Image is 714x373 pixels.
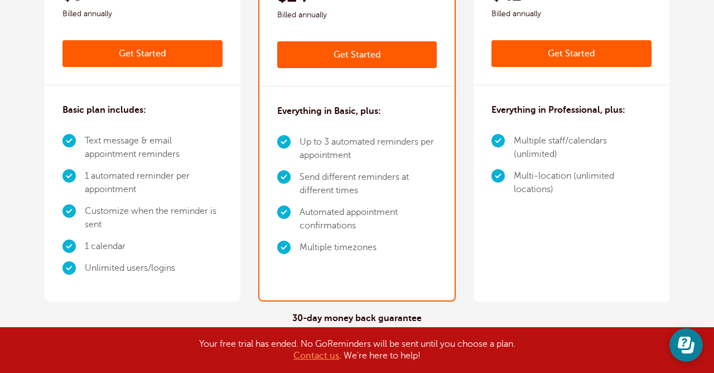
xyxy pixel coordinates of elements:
[514,165,652,200] li: Multi-location (unlimited locations)
[85,165,223,200] li: 1 automated reminder per appointment
[292,313,422,324] h4: 30-day money back guarantee
[277,104,381,118] h3: Everything in Basic, plus:
[293,351,339,361] a: Contact us
[491,7,652,21] span: Billed annually
[85,236,223,257] li: 1 calendar
[300,166,437,202] li: Send different reminders at different times
[300,237,437,259] li: Multiple timezones
[300,202,437,237] li: Automated appointment confirmations
[300,131,437,166] li: Up to 3 automated reminders per appointment
[85,200,223,236] li: Customize when the reminder is sent
[491,103,625,117] h3: Everything in Professional, plus:
[277,8,437,22] span: Billed annually
[669,328,703,362] iframe: Resource center
[514,130,652,165] li: Multiple staff/calendars (unlimited)
[85,130,223,165] li: Text message & email appointment reminders
[85,257,223,279] li: Unlimited users/logins
[78,338,636,362] div: Your free trial has ended. No GoReminders will be sent until you choose a plan. . We're here to h...
[491,40,652,67] a: Get Started
[277,41,437,68] a: Get Started
[62,7,223,21] span: Billed annually
[62,40,223,67] a: Get Started
[62,103,146,117] h3: Basic plan includes:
